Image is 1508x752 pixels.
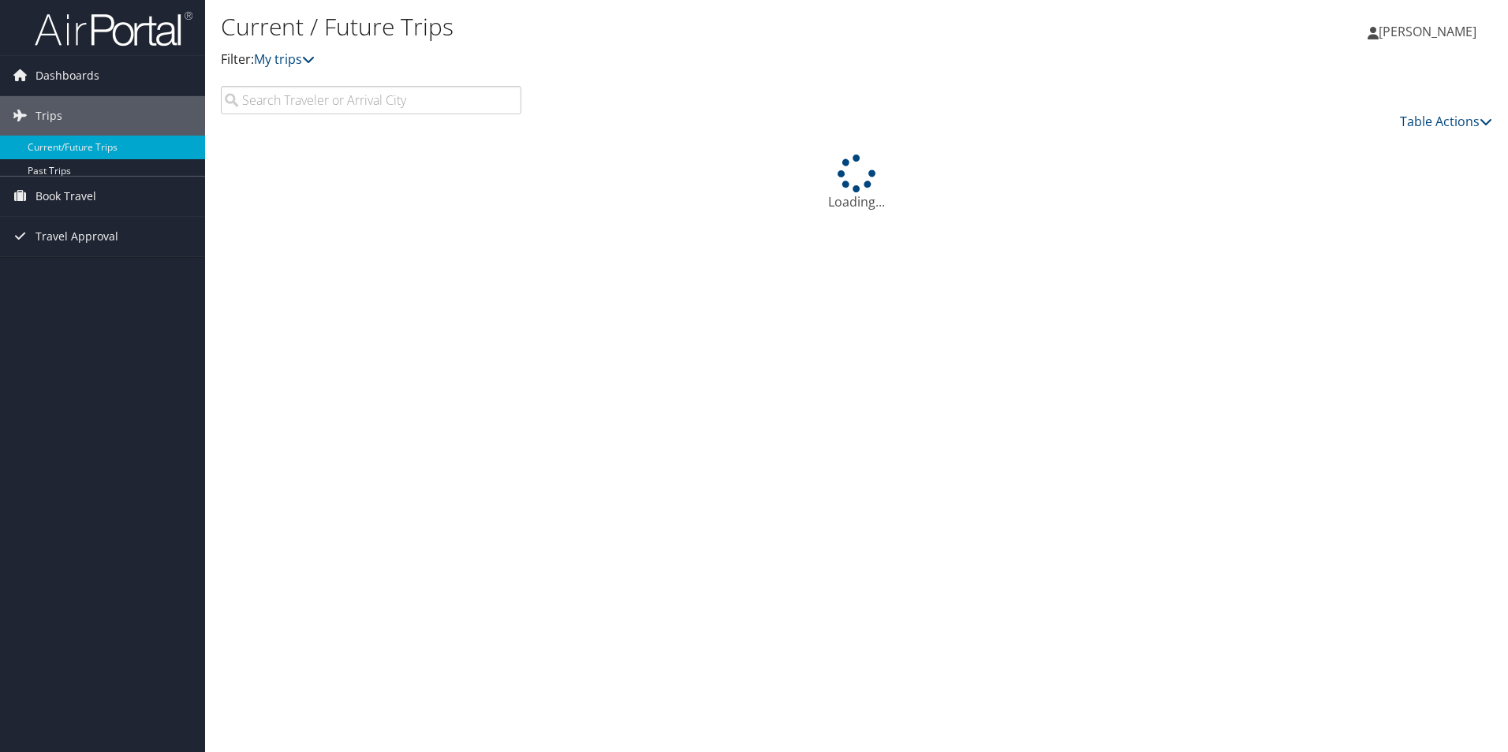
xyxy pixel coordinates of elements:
[221,50,1069,70] p: Filter:
[221,86,521,114] input: Search Traveler or Arrival City
[1379,23,1476,40] span: [PERSON_NAME]
[35,217,118,256] span: Travel Approval
[35,10,192,47] img: airportal-logo.png
[35,177,96,216] span: Book Travel
[35,56,99,95] span: Dashboards
[221,154,1492,211] div: Loading...
[221,10,1069,43] h1: Current / Future Trips
[254,50,315,68] a: My trips
[1400,113,1492,130] a: Table Actions
[35,96,62,136] span: Trips
[1368,8,1492,55] a: [PERSON_NAME]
